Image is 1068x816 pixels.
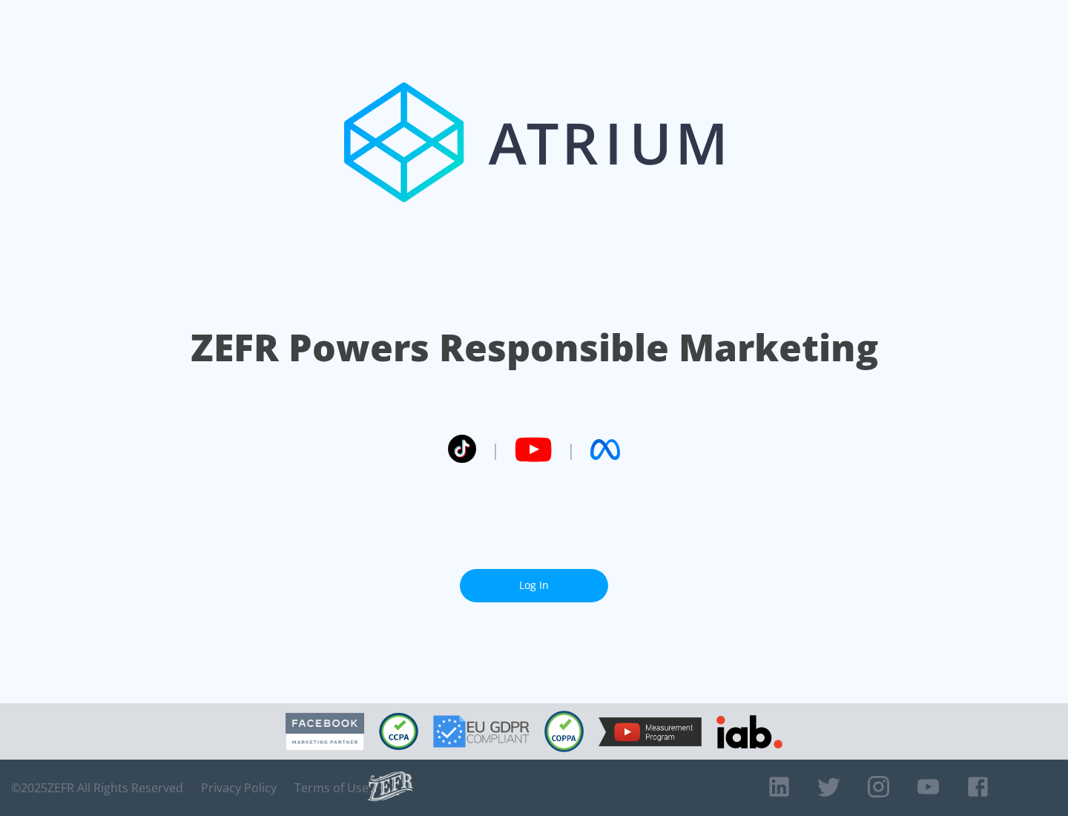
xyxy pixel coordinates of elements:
img: COPPA Compliant [544,711,584,752]
span: © 2025 ZEFR All Rights Reserved [11,780,183,795]
img: GDPR Compliant [433,715,530,748]
span: | [567,438,576,461]
a: Log In [460,569,608,602]
h1: ZEFR Powers Responsible Marketing [191,322,878,373]
img: CCPA Compliant [379,713,418,750]
img: YouTube Measurement Program [599,717,702,746]
span: | [491,438,500,461]
a: Privacy Policy [201,780,277,795]
img: Facebook Marketing Partner [286,713,364,751]
img: IAB [716,715,782,748]
a: Terms of Use [294,780,369,795]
